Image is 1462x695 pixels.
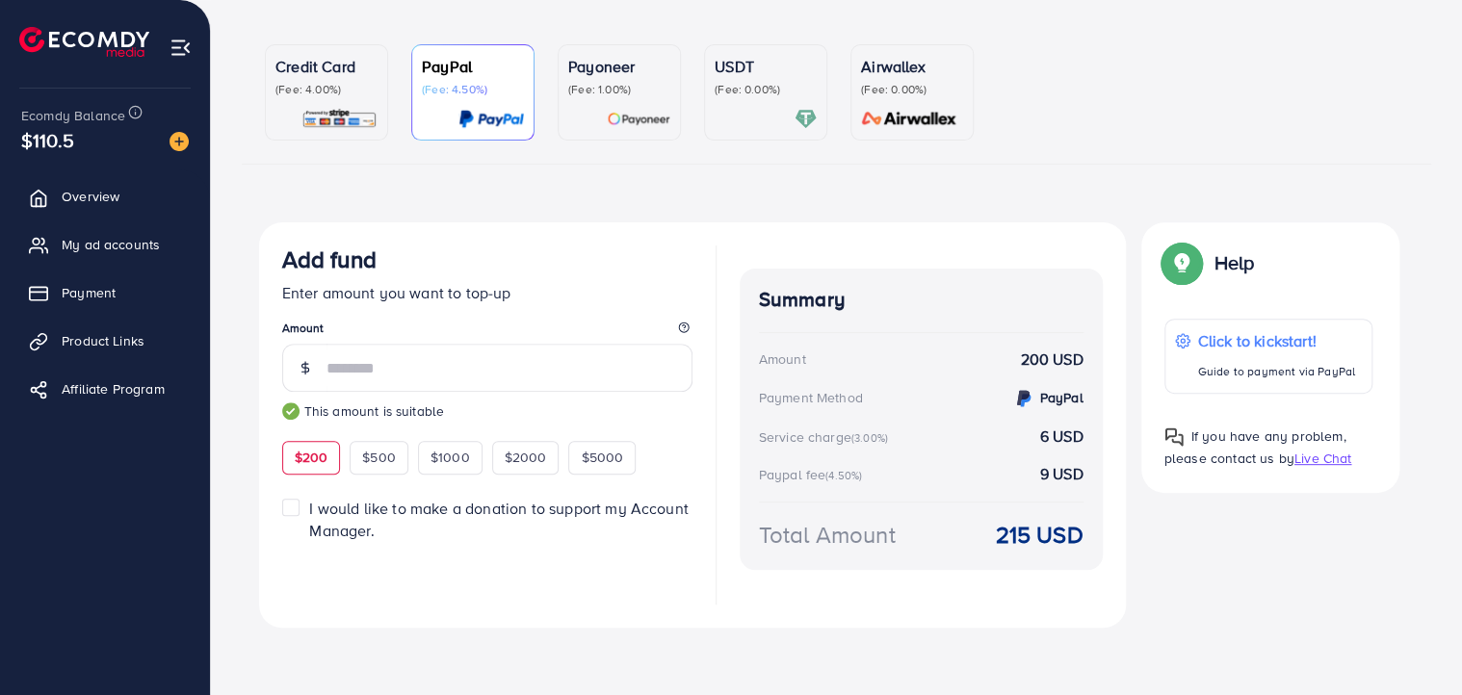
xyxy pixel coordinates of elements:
[1294,449,1351,468] span: Live Chat
[1380,608,1448,681] iframe: Chat
[282,320,692,344] legend: Amount
[458,108,524,130] img: card
[282,281,692,304] p: Enter amount you want to top-up
[715,82,817,97] p: (Fee: 0.00%)
[422,55,524,78] p: PayPal
[795,108,817,130] img: card
[301,108,378,130] img: card
[759,518,896,552] div: Total Amount
[1164,426,1346,468] span: If you have any problem, please contact us by
[422,82,524,97] p: (Fee: 4.50%)
[607,108,670,130] img: card
[431,448,470,467] span: $1000
[62,283,116,302] span: Payment
[1164,427,1184,447] img: Popup guide
[14,177,196,216] a: Overview
[861,55,963,78] p: Airwallex
[19,27,149,57] img: logo
[21,126,74,154] span: $110.5
[759,465,869,484] div: Paypal fee
[62,235,160,254] span: My ad accounts
[1012,387,1035,410] img: credit
[309,498,688,541] span: I would like to make a donation to support my Account Manager.
[861,82,963,97] p: (Fee: 0.00%)
[1214,251,1255,274] p: Help
[282,245,377,273] h3: Add fund
[825,468,862,483] small: (4.50%)
[21,106,125,125] span: Ecomdy Balance
[759,349,806,369] div: Amount
[275,82,378,97] p: (Fee: 4.00%)
[295,448,328,467] span: $200
[1040,425,1083,448] strong: 6 USD
[282,401,692,421] small: This amount is suitable
[568,55,670,78] p: Payoneer
[14,322,196,360] a: Product Links
[62,331,144,350] span: Product Links
[170,37,192,59] img: menu
[995,518,1083,552] strong: 215 USD
[1198,329,1355,352] p: Click to kickstart!
[715,55,817,78] p: USDT
[1040,388,1083,407] strong: PayPal
[851,430,888,446] small: (3.00%)
[62,187,119,206] span: Overview
[275,55,378,78] p: Credit Card
[14,273,196,312] a: Payment
[1040,463,1083,485] strong: 9 USD
[505,448,547,467] span: $2000
[282,402,300,420] img: guide
[759,288,1083,312] h4: Summary
[1164,245,1199,280] img: Popup guide
[855,108,963,130] img: card
[759,388,863,407] div: Payment Method
[14,225,196,264] a: My ad accounts
[1020,348,1083,371] strong: 200 USD
[759,427,894,447] div: Service charge
[170,132,189,151] img: image
[362,448,396,467] span: $500
[568,82,670,97] p: (Fee: 1.00%)
[581,448,623,467] span: $5000
[1198,360,1355,383] p: Guide to payment via PayPal
[14,370,196,408] a: Affiliate Program
[500,565,692,599] iframe: PayPal
[62,379,165,399] span: Affiliate Program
